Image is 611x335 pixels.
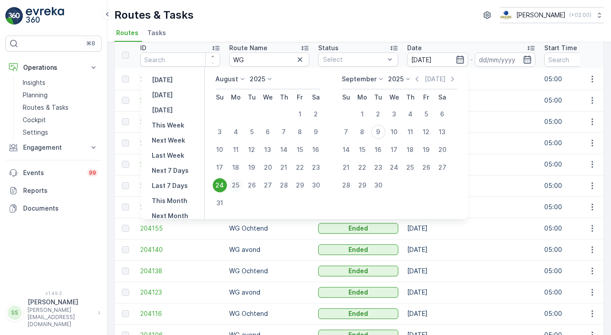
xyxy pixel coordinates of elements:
a: Insights [19,76,101,89]
p: Routes & Tasks [23,103,69,112]
div: 3 [213,125,227,139]
p: Ended [348,288,368,297]
div: 26 [245,178,259,192]
div: 18 [229,160,243,175]
p: 2025 [250,75,265,84]
a: 204138 [140,267,220,275]
td: WG Ochtend [225,303,314,324]
p: Settings [23,128,48,137]
p: This Month [152,196,187,205]
p: [PERSON_NAME] [28,298,93,307]
div: 20 [261,160,275,175]
p: Documents [23,204,98,213]
p: Planning [23,91,48,100]
div: 13 [435,125,449,139]
p: Ended [348,224,368,233]
div: 15 [355,143,369,157]
button: Ended [318,266,398,276]
button: SS[PERSON_NAME][PERSON_NAME][EMAIL_ADDRESS][DOMAIN_NAME] [5,298,101,328]
a: 204342 [140,75,220,84]
a: 204339 [140,96,220,105]
button: This Week [148,120,188,131]
th: Thursday [276,89,292,105]
img: logo [5,7,23,25]
td: [DATE] [403,260,540,282]
div: 24 [387,160,401,175]
div: Toggle Row Selected [122,182,129,189]
a: Documents [5,199,101,217]
td: WG Ochtend [225,218,314,239]
div: 22 [293,160,307,175]
span: Routes [116,28,138,37]
img: logo_light-DOdMpM7g.png [26,7,64,25]
a: 204174 [140,160,220,169]
button: Ended [318,287,398,298]
div: 20 [435,143,449,157]
div: Toggle Row Selected [122,203,129,211]
div: 3 [387,107,401,121]
a: 204155 [140,224,220,233]
div: 17 [213,160,227,175]
p: Select [323,55,384,64]
p: Insights [23,78,45,87]
div: 11 [229,143,243,157]
div: Toggle Row Selected [122,97,129,104]
a: Routes & Tasks [19,101,101,114]
div: 4 [229,125,243,139]
a: Planning [19,89,101,101]
div: Toggle Row Selected [122,267,129,275]
a: Events99 [5,164,101,182]
div: 27 [435,160,449,175]
th: Friday [292,89,308,105]
input: dd/mm/yyyy [475,52,536,67]
p: Events [23,168,82,177]
button: Last 7 Days [148,180,191,191]
button: Ended [318,244,398,255]
div: 9 [309,125,323,139]
span: 204116 [140,309,220,318]
th: Tuesday [370,89,386,105]
p: Next Week [152,136,185,145]
div: 9 [371,125,385,139]
div: 2 [371,107,385,121]
div: 10 [213,143,227,157]
p: ID [140,44,146,52]
p: Operations [23,63,84,72]
td: [DATE] [403,282,540,303]
p: Date [407,44,422,52]
th: Thursday [402,89,418,105]
a: 204189 [140,139,220,148]
button: Yesterday [148,75,176,85]
a: Settings [19,126,101,139]
p: Start Time [544,44,577,52]
div: 1 [293,107,307,121]
button: Ended [318,223,398,234]
div: 28 [277,178,291,192]
div: Toggle Row Selected [122,76,129,83]
td: [DATE] [403,68,540,90]
p: [PERSON_NAME][EMAIL_ADDRESS][DOMAIN_NAME] [28,307,93,328]
a: Cockpit [19,114,101,126]
button: This Month [148,195,191,206]
div: 8 [355,125,369,139]
div: 29 [293,178,307,192]
div: 8 [293,125,307,139]
div: 27 [261,178,275,192]
p: Last Week [152,151,184,160]
td: [DATE] [403,175,540,196]
p: Last 7 Days [152,181,188,190]
div: 16 [309,143,323,157]
div: 17 [387,143,401,157]
div: 22 [355,160,369,175]
p: - [470,54,473,65]
p: [DATE] [152,106,173,115]
div: 25 [229,178,243,192]
input: Search [229,52,309,67]
button: Last Week [148,150,188,161]
a: 204123 [140,288,220,297]
td: WG Ochtend [225,260,314,282]
p: Cockpit [23,116,46,124]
